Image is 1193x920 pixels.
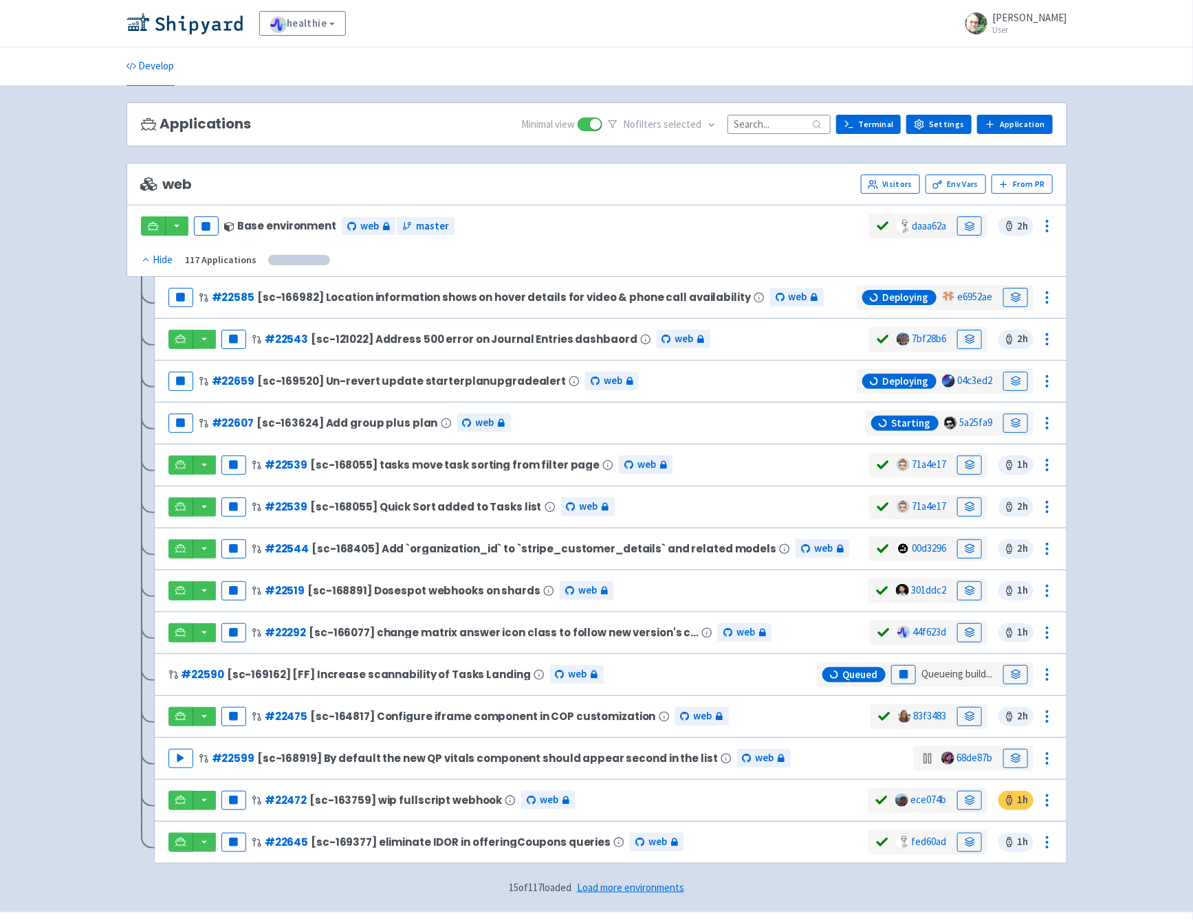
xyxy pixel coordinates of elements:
[221,456,246,475] button: Pause
[577,881,684,894] span: Load more environments
[221,539,246,559] button: Pause
[521,117,575,133] span: Minimal view
[311,836,611,848] span: [sc-169377] eliminate IDOR in offeringCoupons queries
[309,794,502,806] span: [sc-163759] wip fullscript webhook
[648,834,667,850] span: web
[727,115,831,133] input: Search...
[182,667,224,682] a: #22590
[540,792,558,808] span: web
[998,833,1033,852] span: 1 h
[912,500,946,513] a: 71a4e17
[457,414,511,432] a: web
[265,709,307,723] a: #22475
[221,791,246,810] button: Pause
[257,375,566,387] span: [sc-169520] Un-revert update starterplanupgradealert
[221,833,246,852] button: Pause
[912,625,946,638] a: 44f623d
[789,289,807,305] span: web
[998,216,1033,236] span: 2 h
[265,793,307,807] a: #22472
[836,115,901,134] a: Terminal
[141,177,192,192] span: web
[657,330,710,348] a: web
[265,332,308,346] a: #22543
[257,752,718,764] span: [sc-168919] By default the new QP vitals component should appear second in the list
[998,539,1033,559] span: 2 h
[770,288,824,306] a: web
[569,666,587,682] span: web
[265,458,307,472] a: #22539
[168,372,193,391] button: Pause
[560,581,613,600] a: web
[309,627,699,638] span: [sc-166077] change matrix answer icon class to follow new version's c…
[736,625,755,640] span: web
[737,749,791,767] a: web
[998,330,1033,349] span: 2 h
[578,583,597,598] span: web
[221,581,246,601] button: Pause
[256,417,438,429] span: [sc-163624] Add group plus plan
[311,333,637,345] span: [sc-121022] Address 500 error on Journal Entries dashbaord
[141,252,173,268] div: Hide
[212,290,254,304] a: #22585
[993,25,1067,34] small: User
[212,374,254,388] a: #22659
[265,500,307,514] a: #22539
[168,288,193,307] button: Pause
[993,11,1067,24] span: [PERSON_NAME]
[910,793,946,806] a: ece074b
[259,11,347,36] a: healthie
[310,710,655,722] span: [sc-164817] Configure iframe component in COP customization
[912,541,946,554] a: 00d3296
[168,749,193,768] button: Play
[212,416,254,430] a: #22607
[221,707,246,726] button: Pause
[756,750,774,766] span: web
[311,543,776,554] span: [sc-168405] Add `organization_id` to `stripe_customer_details` and related models
[561,497,615,516] a: web
[310,459,600,471] span: [sc-168055] tasks move task sorting from filter page
[998,456,1033,475] span: 1 h
[913,709,946,722] a: 83f3483
[675,331,694,347] span: web
[307,585,540,596] span: [sc-168891] Dosespot webhooks on shards
[992,175,1053,194] button: From PR
[212,751,254,765] a: #22599
[623,117,701,133] span: No filter s
[912,458,946,471] a: 71a4e17
[224,220,336,232] div: Base environment
[956,751,992,764] a: 68de87b
[664,117,701,131] span: selected
[718,623,771,642] a: web
[141,252,175,268] button: Hide
[998,707,1033,726] span: 2 h
[998,497,1033,517] span: 2 h
[675,707,729,726] a: web
[257,291,751,303] span: [sc-166982] Location information shows on hover details for video & phone call availability
[842,668,877,682] span: Queued
[957,290,992,303] a: e6952ae
[416,218,449,234] span: master
[814,541,833,557] span: web
[822,665,992,684] span: Queueing build...
[265,583,305,598] a: #22519
[891,416,930,430] span: Starting
[630,833,683,851] a: web
[694,708,712,724] span: web
[342,217,395,236] a: web
[360,218,379,234] span: web
[957,12,1067,34] a: [PERSON_NAME] User
[221,330,246,349] button: Pause
[977,115,1052,134] a: Application
[912,332,946,345] a: 7bf28b6
[577,880,684,896] button: Load more environments
[604,373,622,389] span: web
[127,47,175,86] a: Develop
[861,175,920,194] a: Visitors
[310,501,541,513] span: [sc-168055] Quick Sort added to Tasks list
[957,374,992,387] a: 04c3ed2
[911,583,946,596] a: 301ddc2
[585,372,639,390] a: web
[911,835,946,848] a: fed60ad
[168,414,193,433] button: Pause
